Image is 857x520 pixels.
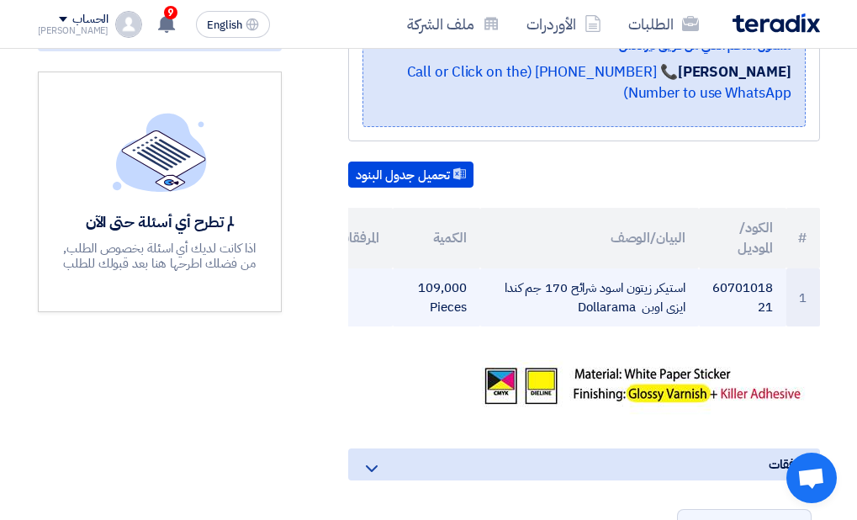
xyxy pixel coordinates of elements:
th: الكود/الموديل [699,208,786,268]
a: الأوردرات [513,4,615,44]
a: 📞 [PHONE_NUMBER] (Call or Click on the Number to use WhatsApp) [407,61,791,104]
div: Open chat [786,453,837,503]
a: ملف الشركة [394,4,513,44]
td: 1 [786,268,820,326]
a: الطلبات [615,4,712,44]
div: الحساب [72,13,108,27]
span: 9 [164,6,177,19]
img: profile_test.png [115,11,142,38]
button: تحميل جدول البنود [348,162,473,188]
div: [PERSON_NAME] [38,26,109,35]
td: 6070101821 [699,268,786,326]
strong: [PERSON_NAME] [678,61,791,82]
th: # [786,208,820,268]
td: 109,000 Pieces [393,268,480,326]
div: اذا كانت لديك أي اسئلة بخصوص الطلب, من فضلك اطرحها هنا بعد قبولك للطلب [62,241,257,271]
div: مسئول الدعم الفني من فريق تيرادكس [377,37,791,55]
th: المرفقات [305,208,393,268]
img: 9k= [468,360,820,415]
div: لم تطرح أي أسئلة حتى الآن [62,212,257,231]
th: الكمية [393,208,480,268]
button: English [196,11,270,38]
img: empty_state_list.svg [113,113,207,192]
th: البيان/الوصف [480,208,699,268]
td: استيكر زيتون اسود شرائح 170 جم كندا ايزى اوبن Dollarama [480,268,699,326]
span: English [207,19,242,31]
img: Teradix logo [733,13,820,33]
span: المرفقات [769,455,806,474]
